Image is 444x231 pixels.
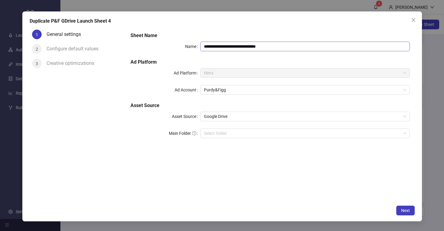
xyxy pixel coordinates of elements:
span: close [411,17,416,22]
div: Duplicate P&F GDrive Launch Sheet 4 [30,17,415,25]
span: Next [401,208,410,213]
span: 1 [36,32,38,37]
button: Close [409,15,418,25]
span: Google Drive [204,112,406,121]
span: 3 [36,61,38,66]
label: Name [185,42,200,51]
h5: Ad Platform [130,59,410,66]
div: Creative optimizations [47,59,99,68]
span: Purdy&Figg [204,85,406,94]
label: Asset Source [172,112,200,121]
span: Meta [204,68,406,78]
h5: Sheet Name [130,32,410,39]
div: Configure default values [47,44,103,54]
h5: Asset Source [130,102,410,109]
label: Ad Platform [174,68,200,78]
label: Main Folder [169,128,200,138]
input: Name Name [200,42,410,51]
label: Ad Account [175,85,200,95]
span: question-circle [192,131,196,135]
button: Next [396,206,415,215]
div: General settings [47,30,86,39]
span: 2 [36,47,38,52]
